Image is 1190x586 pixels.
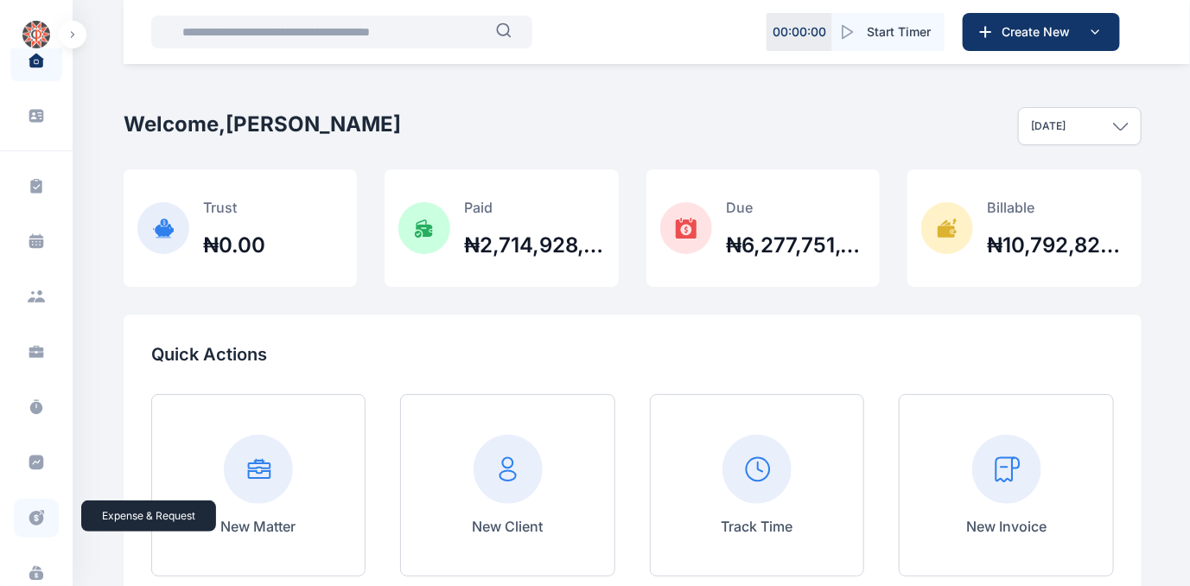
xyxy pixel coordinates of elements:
p: Track Time [722,516,793,537]
h2: ₦10,792,826,962.19 [987,232,1128,259]
h2: Welcome, [PERSON_NAME] [124,111,401,138]
button: Create New [963,13,1120,51]
h2: ₦0.00 [203,232,265,259]
p: Billable [987,197,1128,218]
button: Start Timer [832,13,945,51]
span: Create New [995,23,1085,41]
p: Quick Actions [151,342,1114,366]
p: 00 : 00 : 00 [773,23,826,41]
h2: ₦2,714,928,074.89 [464,232,605,259]
p: Trust [203,197,265,218]
p: New Matter [221,516,296,537]
p: Paid [464,197,605,218]
p: New Client [473,516,544,537]
p: New Invoice [966,516,1047,537]
h2: ₦6,277,751,159.35 [726,232,867,259]
span: Start Timer [867,23,931,41]
p: [DATE] [1031,119,1066,133]
p: Due [726,197,867,218]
